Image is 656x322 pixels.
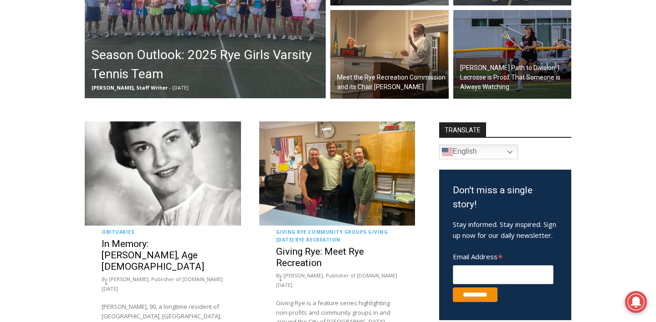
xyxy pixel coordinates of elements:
[92,84,168,91] span: [PERSON_NAME], Staff Writer
[439,122,486,137] strong: TRANSLATE
[337,73,446,92] h2: Meet the Rye Recreation Commission and its Chair [PERSON_NAME]
[259,121,415,225] img: (PHOTO: In the control center (aka Rye Recreation office) on Tuesday, September 3, 2024: Superint...
[276,246,364,268] a: Giving Rye: Meet Rye Recreation
[92,45,323,84] h2: Season Outlook: 2025 Rye Girls Varsity Tennis Team
[453,10,572,99] a: [PERSON_NAME] Path to Division 1 Lacrosse is Proof That Someone is Always Watching
[230,0,430,88] div: "I learned about the history of a place I’d honestly never considered even as a resident of [GEOG...
[102,275,108,283] span: By
[453,10,572,99] img: (PHOTO: Rye senior Kathleen Denvir is committed to Brown University for lacrosse as part of the c...
[330,10,449,99] img: (PHOTO: Rick McCabe, chair of the Rye Recreation Commission, speaking about NUrsery Field at the ...
[276,229,388,243] a: Giving [DATE]
[453,247,553,264] label: Email Address
[238,91,422,111] span: Intern @ [DOMAIN_NAME]
[85,121,241,225] img: Obituary - Jeanne Throckmorton Bartlett
[460,63,569,92] h2: [PERSON_NAME] Path to Division 1 Lacrosse is Proof That Someone is Always Watching
[295,236,340,243] a: Rye Recreation
[442,146,453,157] img: en
[219,88,441,113] a: Intern @ [DOMAIN_NAME]
[93,57,129,109] div: Located at [STREET_ADDRESS][PERSON_NAME]
[330,10,449,99] a: Meet the Rye Recreation Commission and its Chair [PERSON_NAME]
[169,84,171,91] span: -
[276,272,282,280] span: By
[3,94,89,128] span: Open Tues. - Sun. [PHONE_NUMBER]
[276,281,292,289] time: [DATE]
[439,145,518,159] a: English
[453,183,558,212] h3: Don't miss a single story!
[102,238,204,272] a: In Memory: [PERSON_NAME], Age [DEMOGRAPHIC_DATA]
[102,285,118,293] time: [DATE]
[102,229,134,235] a: Obituaries
[172,84,189,91] span: [DATE]
[308,229,366,235] a: Community Groups
[109,276,223,282] a: [PERSON_NAME], Publisher of [DOMAIN_NAME]
[283,272,397,279] a: [PERSON_NAME], Publisher of [DOMAIN_NAME]
[453,219,558,241] p: Stay informed. Stay inspired. Sign up now for our daily newsletter.
[276,229,307,235] a: Giving Rye
[0,91,92,113] a: Open Tues. - Sun. [PHONE_NUMBER]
